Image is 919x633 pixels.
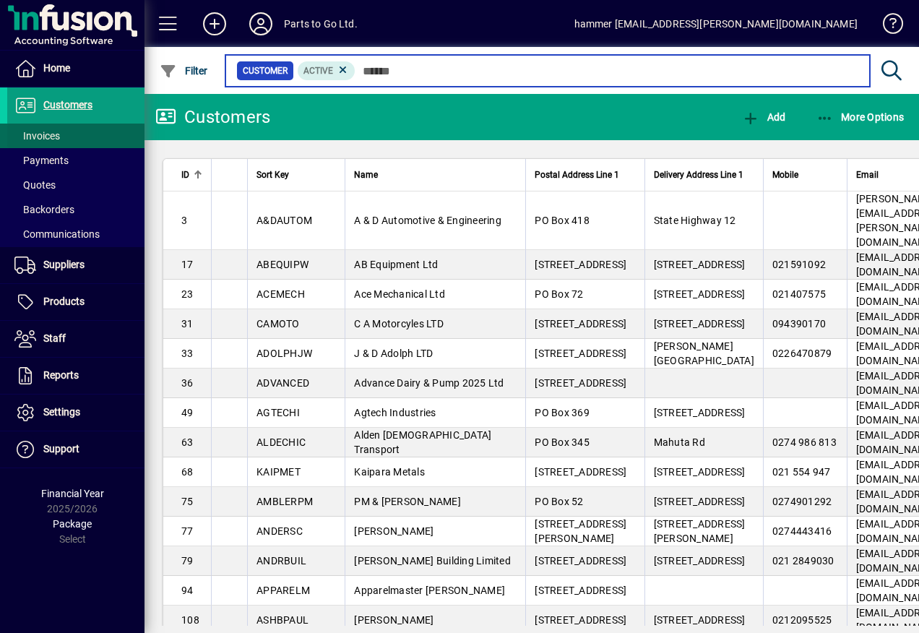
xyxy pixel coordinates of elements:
span: 0274443416 [772,525,832,537]
span: Name [354,167,378,183]
span: A & D Automotive & Engineering [354,215,501,226]
a: Products [7,284,144,320]
span: Active [303,66,333,76]
span: 021 2849030 [772,555,834,567]
span: Suppliers [43,259,85,270]
div: Name [354,167,517,183]
span: PM & [PERSON_NAME] [354,496,461,507]
button: More Options [813,104,908,130]
span: ADVANCED [256,377,309,389]
span: 79 [181,555,194,567]
span: Customers [43,99,92,111]
a: Knowledge Base [872,3,901,50]
span: 108 [181,614,199,626]
span: [STREET_ADDRESS] [535,348,626,359]
span: Kaipara Metals [354,466,425,478]
a: Invoices [7,124,144,148]
span: ALDECHIC [256,436,306,448]
span: State Highway 12 [654,215,736,226]
span: 0212095525 [772,614,832,626]
a: Reports [7,358,144,394]
a: Home [7,51,144,87]
span: 63 [181,436,194,448]
span: Ace Mechanical Ltd [354,288,445,300]
span: 31 [181,318,194,330]
span: [STREET_ADDRESS][PERSON_NAME] [654,518,746,544]
span: Delivery Address Line 1 [654,167,743,183]
span: Invoices [14,130,60,142]
span: Alden [DEMOGRAPHIC_DATA] Transport [354,429,491,455]
span: Filter [160,65,208,77]
span: PO Box 72 [535,288,583,300]
span: PO Box 369 [535,407,590,418]
span: [PERSON_NAME][GEOGRAPHIC_DATA] [654,340,754,366]
span: ASHBPAUL [256,614,309,626]
span: [STREET_ADDRESS] [535,259,626,270]
button: Filter [156,58,212,84]
span: AGTECHI [256,407,300,418]
span: PO Box 345 [535,436,590,448]
span: Reports [43,369,79,381]
span: [STREET_ADDRESS] [654,555,746,567]
span: Home [43,62,70,74]
span: CAMOTO [256,318,300,330]
span: Products [43,296,85,307]
span: [PERSON_NAME] [354,614,433,626]
span: 0226470879 [772,348,832,359]
span: [STREET_ADDRESS] [654,614,746,626]
span: AB Equipment Ltd [354,259,438,270]
span: 0274901292 [772,496,832,507]
a: Payments [7,148,144,173]
span: APPARELM [256,585,310,596]
span: Mahuta Rd [654,436,705,448]
span: [STREET_ADDRESS] [654,259,746,270]
span: [STREET_ADDRESS] [535,318,626,330]
span: ADOLPHJW [256,348,312,359]
span: 68 [181,466,194,478]
span: 75 [181,496,194,507]
button: Profile [238,11,284,37]
span: 3 [181,215,187,226]
span: 0274 986 813 [772,436,837,448]
span: Sort Key [256,167,289,183]
span: Apparelmaster [PERSON_NAME] [354,585,505,596]
span: More Options [816,111,905,123]
span: ANDRBUIL [256,555,306,567]
span: ACEMECH [256,288,305,300]
button: Add [191,11,238,37]
button: Add [738,104,789,130]
div: Customers [155,105,270,129]
span: 021 554 947 [772,466,831,478]
span: [STREET_ADDRESS] [535,555,626,567]
a: Communications [7,222,144,246]
div: Parts to Go Ltd. [284,12,358,35]
span: Financial Year [41,488,104,499]
span: 021591092 [772,259,826,270]
mat-chip: Activation Status: Active [298,61,355,80]
span: KAIPMET [256,466,301,478]
span: Quotes [14,179,56,191]
span: [STREET_ADDRESS] [654,407,746,418]
span: Package [53,518,92,530]
span: Backorders [14,204,74,215]
span: ABEQUIPW [256,259,309,270]
span: [PERSON_NAME] [354,525,433,537]
span: Customer [243,64,288,78]
span: 36 [181,377,194,389]
span: [STREET_ADDRESS] [654,318,746,330]
span: Mobile [772,167,798,183]
span: 021407575 [772,288,826,300]
span: [STREET_ADDRESS] [535,377,626,389]
span: AMBLERPM [256,496,313,507]
a: Staff [7,321,144,357]
span: Agtech Industries [354,407,436,418]
span: [STREET_ADDRESS][PERSON_NAME] [535,518,626,544]
span: [STREET_ADDRESS] [654,466,746,478]
div: Mobile [772,167,838,183]
span: J & D Adolph LTD [354,348,433,359]
a: Settings [7,395,144,431]
span: Email [856,167,879,183]
span: 49 [181,407,194,418]
span: 94 [181,585,194,596]
span: [STREET_ADDRESS] [654,496,746,507]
